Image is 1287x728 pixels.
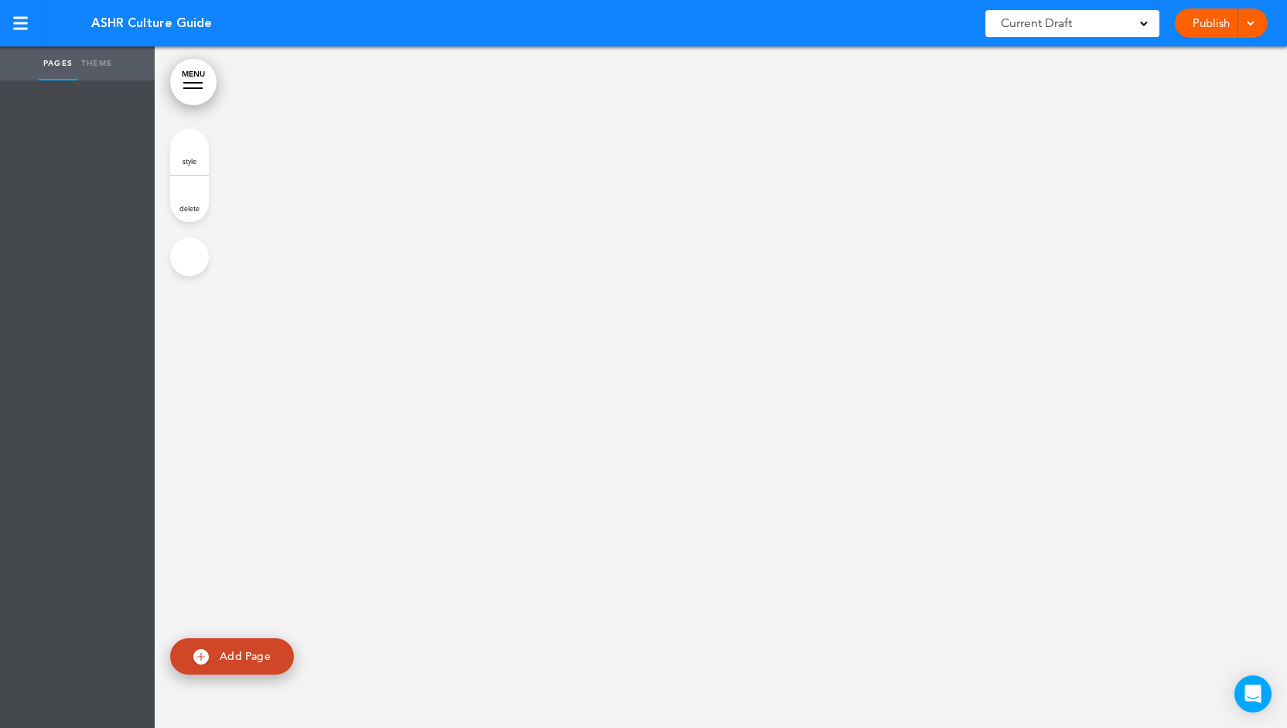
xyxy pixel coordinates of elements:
a: Publish [1186,9,1235,38]
a: style [170,128,209,175]
span: delete [179,203,200,213]
a: delete [170,176,209,222]
span: Add Page [220,649,271,663]
a: MENU [170,59,217,105]
span: Current Draft [1001,12,1072,34]
span: style [183,156,196,166]
a: Pages [39,46,77,80]
img: add.svg [193,649,209,665]
div: Open Intercom Messenger [1234,675,1272,713]
a: Add Page [170,638,294,675]
a: Theme [77,46,116,80]
span: ASHR Culture Guide [91,15,212,32]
